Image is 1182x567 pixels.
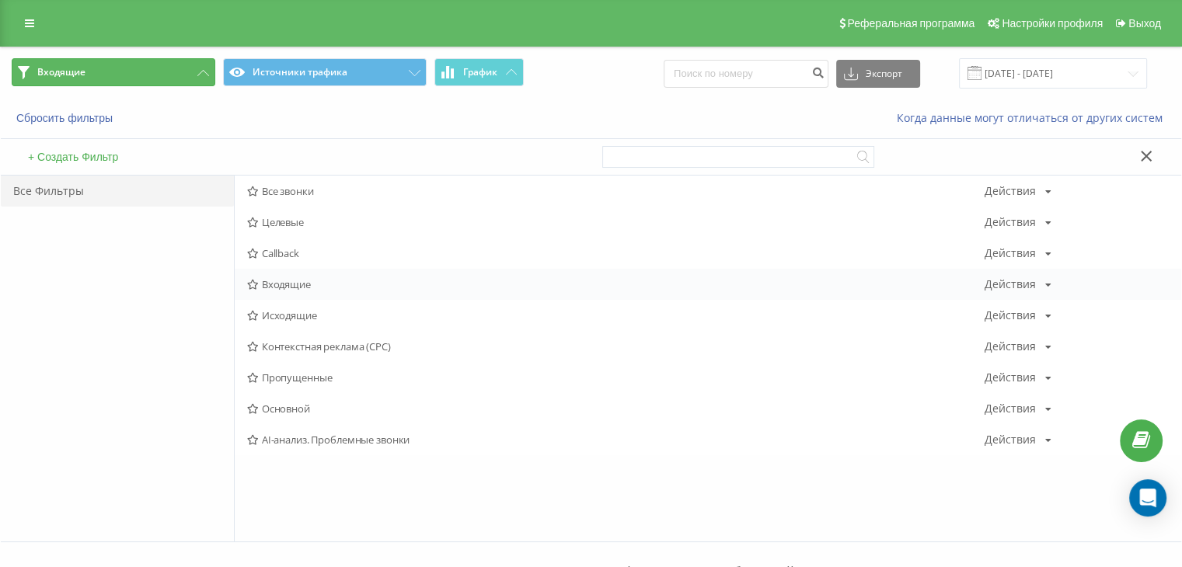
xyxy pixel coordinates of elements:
[1135,149,1158,165] button: Закрыть
[247,310,985,321] span: Исходящие
[1,176,234,207] div: Все Фильтры
[985,186,1036,197] div: Действия
[223,58,427,86] button: Источники трафика
[247,248,985,259] span: Callback
[434,58,524,86] button: График
[985,248,1036,259] div: Действия
[12,111,120,125] button: Сбросить фильтры
[897,110,1170,125] a: Когда данные могут отличаться от других систем
[985,217,1036,228] div: Действия
[23,150,123,164] button: + Создать Фильтр
[664,60,828,88] input: Поиск по номеру
[985,403,1036,414] div: Действия
[37,66,85,78] span: Входящие
[985,310,1036,321] div: Действия
[985,341,1036,352] div: Действия
[985,372,1036,383] div: Действия
[247,341,985,352] span: Контекстная реклама (CPC)
[1128,17,1161,30] span: Выход
[985,434,1036,445] div: Действия
[247,403,985,414] span: Основной
[1129,479,1166,517] div: Open Intercom Messenger
[247,434,985,445] span: AI-анализ. Проблемные звонки
[247,372,985,383] span: Пропущенные
[247,279,985,290] span: Входящие
[463,67,497,78] span: График
[12,58,215,86] button: Входящие
[247,186,985,197] span: Все звонки
[1002,17,1103,30] span: Настройки профиля
[847,17,975,30] span: Реферальная программа
[836,60,920,88] button: Экспорт
[985,279,1036,290] div: Действия
[247,217,985,228] span: Целевые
